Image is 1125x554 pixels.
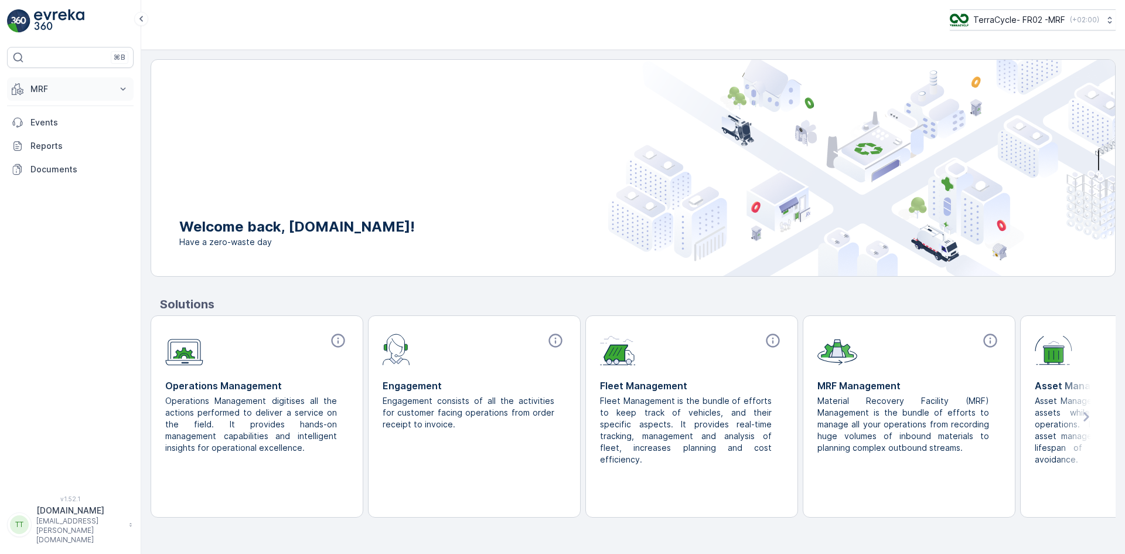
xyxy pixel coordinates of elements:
[165,379,349,393] p: Operations Management
[383,332,410,365] img: module-icon
[7,134,134,158] a: Reports
[179,236,415,248] span: Have a zero-waste day
[165,332,203,366] img: module-icon
[10,515,29,534] div: TT
[114,53,125,62] p: ⌘B
[600,332,636,365] img: module-icon
[608,60,1115,276] img: city illustration
[600,395,774,465] p: Fleet Management is the bundle of efforts to keep track of vehicles, and their specific aspects. ...
[817,379,1001,393] p: MRF Management
[950,13,969,26] img: terracycle.png
[7,495,134,502] span: v 1.52.1
[7,77,134,101] button: MRF
[7,9,30,33] img: logo
[1070,15,1099,25] p: ( +02:00 )
[36,505,123,516] p: [DOMAIN_NAME]
[1035,332,1072,365] img: module-icon
[7,505,134,545] button: TT[DOMAIN_NAME][EMAIL_ADDRESS][PERSON_NAME][DOMAIN_NAME]
[160,295,1116,313] p: Solutions
[817,395,991,454] p: Material Recovery Facility (MRF) Management is the bundle of efforts to manage all your operation...
[30,117,129,128] p: Events
[30,140,129,152] p: Reports
[600,379,783,393] p: Fleet Management
[30,83,110,95] p: MRF
[383,379,566,393] p: Engagement
[179,217,415,236] p: Welcome back, [DOMAIN_NAME]!
[30,164,129,175] p: Documents
[7,158,134,181] a: Documents
[383,395,557,430] p: Engagement consists of all the activities for customer facing operations from order receipt to in...
[36,516,123,545] p: [EMAIL_ADDRESS][PERSON_NAME][DOMAIN_NAME]
[34,9,84,33] img: logo_light-DOdMpM7g.png
[950,9,1116,30] button: TerraCycle- FR02 -MRF(+02:00)
[817,332,857,365] img: module-icon
[165,395,339,454] p: Operations Management digitises all the actions performed to deliver a service on the field. It p...
[7,111,134,134] a: Events
[973,14,1065,26] p: TerraCycle- FR02 -MRF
